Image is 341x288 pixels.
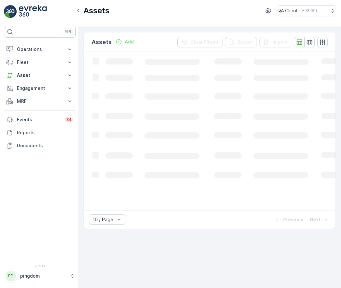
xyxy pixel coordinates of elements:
[17,98,63,104] p: MRF
[17,46,63,53] p: Operations
[309,216,330,223] button: Next
[283,216,303,223] p: Previous
[6,271,16,281] div: PP
[300,8,317,13] p: ( +03:00 )
[4,264,76,268] span: v 1.51.1
[17,59,63,66] p: Fleet
[19,5,47,18] img: logo_light-DOdMpM7g.png
[17,142,73,149] p: Documents
[4,56,76,69] button: Fleet
[4,69,76,82] button: Asset
[177,37,222,47] button: Clear Filters
[4,82,76,95] button: Engagement
[277,7,298,14] p: QA Client
[66,117,72,122] p: 34
[4,269,76,283] button: PPpingdom
[4,139,76,152] a: Documents
[190,39,219,45] p: Clear Filters
[113,38,136,46] button: Add
[238,39,253,45] p: Export
[4,95,76,108] button: MRF
[17,72,63,78] p: Asset
[83,6,109,16] p: Assets
[17,85,63,91] p: Engagement
[277,5,336,16] button: QA Client(+03:00)
[4,43,76,56] button: Operations
[65,29,71,34] p: ⌘B
[125,39,134,45] p: Add
[4,113,76,126] a: Events34
[4,126,76,139] a: Reports
[273,216,304,223] button: Previous
[92,38,112,47] p: Assets
[17,116,61,123] p: Events
[310,216,321,223] p: Next
[225,37,257,47] button: Export
[17,129,73,136] p: Reports
[259,37,291,47] button: Import
[20,273,67,279] p: pingdom
[272,39,287,45] p: Import
[4,5,17,18] img: logo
